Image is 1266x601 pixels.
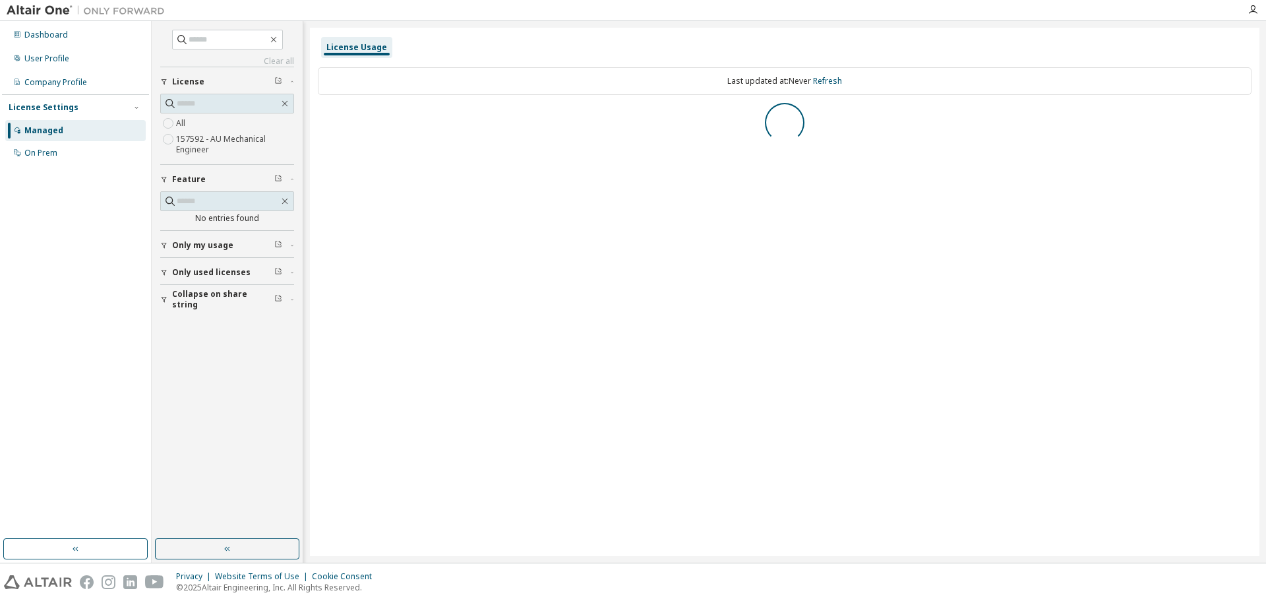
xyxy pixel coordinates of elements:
[160,213,294,224] div: No entries found
[312,571,380,582] div: Cookie Consent
[176,582,380,593] p: © 2025 Altair Engineering, Inc. All Rights Reserved.
[24,30,68,40] div: Dashboard
[274,174,282,185] span: Clear filter
[160,231,294,260] button: Only my usage
[176,131,294,158] label: 157592 - AU Mechanical Engineer
[274,294,282,305] span: Clear filter
[4,575,72,589] img: altair_logo.svg
[102,575,115,589] img: instagram.svg
[274,240,282,251] span: Clear filter
[172,240,233,251] span: Only my usage
[24,125,63,136] div: Managed
[160,67,294,96] button: License
[172,77,204,87] span: License
[24,77,87,88] div: Company Profile
[215,571,312,582] div: Website Terms of Use
[80,575,94,589] img: facebook.svg
[176,571,215,582] div: Privacy
[326,42,387,53] div: License Usage
[145,575,164,589] img: youtube.svg
[172,289,274,310] span: Collapse on share string
[176,115,188,131] label: All
[318,67,1251,95] div: Last updated at: Never
[813,75,842,86] a: Refresh
[172,174,206,185] span: Feature
[274,77,282,87] span: Clear filter
[172,267,251,278] span: Only used licenses
[160,56,294,67] a: Clear all
[274,267,282,278] span: Clear filter
[9,102,78,113] div: License Settings
[160,285,294,314] button: Collapse on share string
[7,4,171,17] img: Altair One
[160,258,294,287] button: Only used licenses
[160,165,294,194] button: Feature
[24,53,69,64] div: User Profile
[24,148,57,158] div: On Prem
[123,575,137,589] img: linkedin.svg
